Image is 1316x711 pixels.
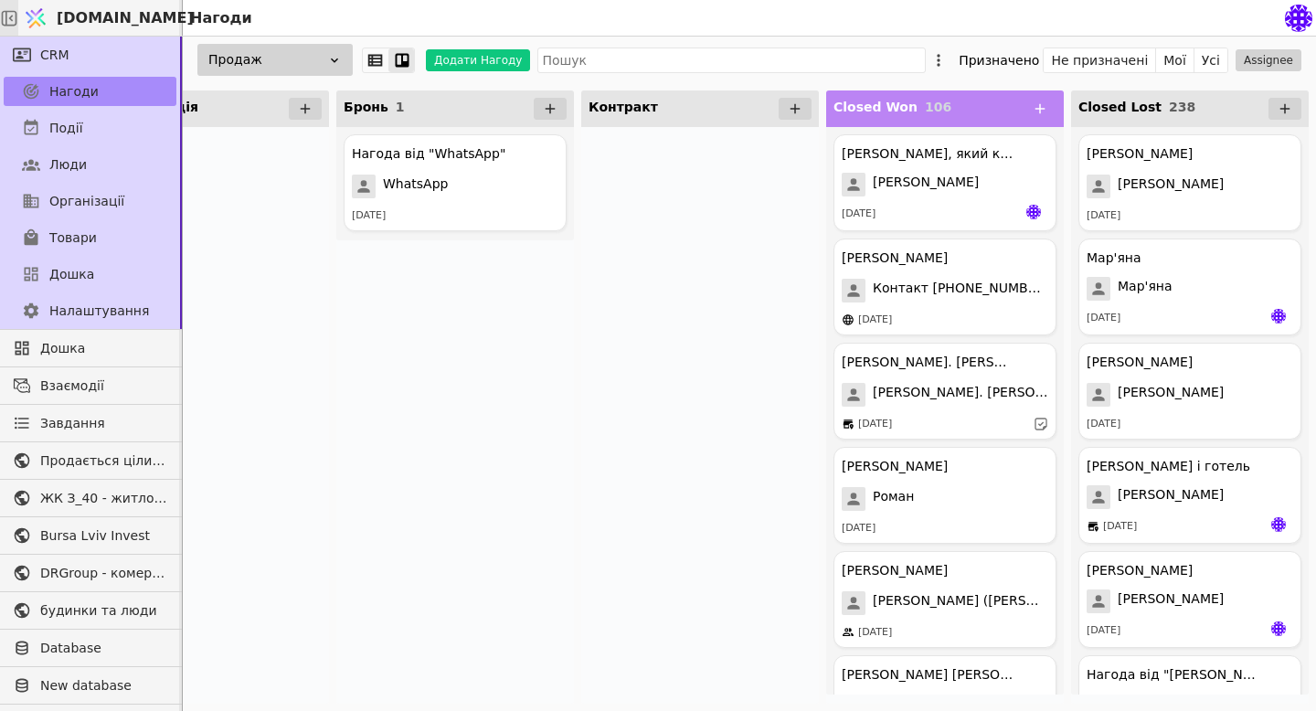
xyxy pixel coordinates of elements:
[842,626,854,639] img: people.svg
[1087,561,1193,580] div: [PERSON_NAME]
[4,113,176,143] a: Події
[49,228,97,248] span: Товари
[40,339,167,358] span: Дошка
[49,119,83,138] span: Події
[40,564,167,583] span: DRGroup - комерційна нерухоомість
[1271,309,1286,324] img: Яр
[4,446,176,475] a: Продається цілий будинок [PERSON_NAME] нерухомість
[1169,100,1195,114] span: 238
[49,302,149,321] span: Налаштування
[4,260,176,289] a: Дошка
[1044,48,1156,73] button: Не призначені
[18,1,183,36] a: [DOMAIN_NAME]
[858,625,892,641] div: [DATE]
[537,48,926,73] input: Пошук
[833,343,1056,440] div: [PERSON_NAME]. [PERSON_NAME] ([PERSON_NAME])[PERSON_NAME]. [PERSON_NAME] ([PERSON_NAME])[DATE]
[1087,144,1193,164] div: [PERSON_NAME]
[1271,517,1286,532] img: Яр
[1026,205,1041,219] img: Яр
[1118,589,1224,613] span: [PERSON_NAME]
[426,49,530,71] button: Додати Нагоду
[1087,249,1141,268] div: Мар'яна
[57,7,194,29] span: [DOMAIN_NAME]
[4,596,176,625] a: будинки та люди
[1087,520,1099,533] img: brick-mortar-store.svg
[1194,48,1227,73] button: Усі
[1087,353,1193,372] div: [PERSON_NAME]
[4,77,176,106] a: Нагоди
[49,82,99,101] span: Нагоди
[842,521,876,536] div: [DATE]
[1087,665,1260,684] div: Нагода від "[PERSON_NAME]"
[858,313,892,328] div: [DATE]
[40,639,167,658] span: Database
[842,665,1015,684] div: [PERSON_NAME] [PERSON_NAME].
[1118,277,1173,301] span: Мар'яна
[833,447,1056,544] div: [PERSON_NAME]Роман[DATE]
[873,383,1048,407] span: [PERSON_NAME]. [PERSON_NAME] ([PERSON_NAME])
[49,265,94,284] span: Дошка
[842,313,854,326] img: online-store.svg
[40,526,167,546] span: Bursa Lviv Invest
[1271,621,1286,636] img: Яр
[1078,343,1301,440] div: [PERSON_NAME][PERSON_NAME][DATE]
[396,100,405,114] span: 1
[842,207,876,222] div: [DATE]
[4,671,176,700] a: New database
[4,186,176,216] a: Організації
[4,40,176,69] a: CRM
[1118,175,1224,198] span: [PERSON_NAME]
[40,601,167,621] span: будинки та люди
[40,676,167,695] span: New database
[352,144,505,164] div: Нагода від "WhatsApp"
[352,208,386,224] div: [DATE]
[842,457,948,476] div: [PERSON_NAME]
[344,134,567,231] div: Нагода від "WhatsApp"WhatsApp[DATE]
[49,192,124,211] span: Організації
[1078,134,1301,231] div: [PERSON_NAME][PERSON_NAME][DATE]
[1078,239,1301,335] div: Мар'янаМар'яна[DATE]Яр
[4,409,176,438] a: Завдання
[1236,49,1301,71] button: Assignee
[1103,519,1137,535] div: [DATE]
[22,1,49,36] img: Logo
[1087,623,1120,639] div: [DATE]
[959,48,1039,73] div: Призначено
[1078,100,1162,114] span: Closed Lost
[183,7,252,29] h2: Нагоди
[4,150,176,179] a: Люди
[873,487,914,511] span: Роман
[833,134,1056,231] div: [PERSON_NAME], який купив в [GEOGRAPHIC_DATA][PERSON_NAME][DATE]Яр
[4,483,176,513] a: ЖК З_40 - житлова та комерційна нерухомість класу Преміум
[1078,551,1301,648] div: [PERSON_NAME][PERSON_NAME][DATE]Яр
[4,633,176,663] a: Database
[40,46,69,65] span: CRM
[873,173,979,196] span: [PERSON_NAME]
[4,521,176,550] a: Bursa Lviv Invest
[842,144,1015,164] div: [PERSON_NAME], який купив в [GEOGRAPHIC_DATA]
[1087,457,1250,476] div: [PERSON_NAME] і готель
[1078,447,1301,544] div: [PERSON_NAME] і готель[PERSON_NAME][DATE]Яр
[4,296,176,325] a: Налаштування
[4,334,176,363] a: Дошка
[1087,417,1120,432] div: [DATE]
[4,371,176,400] a: Взаємодії
[589,100,658,114] span: Контракт
[383,175,448,198] span: WhatsApp
[842,418,854,430] img: brick-mortar-store.svg
[40,451,167,471] span: Продається цілий будинок [PERSON_NAME] нерухомість
[1087,311,1120,326] div: [DATE]
[1285,5,1312,32] img: 3407c29ab232c44c9c8bc96fbfe5ffcb
[1087,208,1120,224] div: [DATE]
[40,414,105,433] span: Завдання
[49,155,87,175] span: Люди
[4,558,176,588] a: DRGroup - комерційна нерухоомість
[197,44,353,76] div: Продаж
[873,279,1048,302] span: Контакт [PHONE_NUMBER]
[344,100,388,114] span: Бронь
[40,377,167,396] span: Взаємодії
[925,100,951,114] span: 106
[842,561,948,580] div: [PERSON_NAME]
[833,551,1056,648] div: [PERSON_NAME][PERSON_NAME] ([PERSON_NAME])[DATE]
[1156,48,1194,73] button: Мої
